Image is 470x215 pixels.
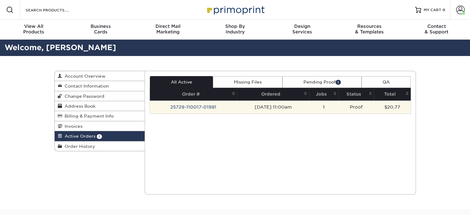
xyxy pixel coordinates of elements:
span: 1 [336,80,341,84]
span: Invoices [62,124,83,129]
a: BusinessCards [67,20,134,40]
a: Contact& Support [403,20,470,40]
a: Shop ByIndustry [201,20,269,40]
span: Direct Mail [134,24,201,29]
a: Missing Files [213,76,282,88]
span: Contact Information [62,84,109,88]
span: Billing & Payment Info [62,114,114,118]
span: Resources [336,24,403,29]
td: 1 [309,101,338,114]
th: Ordered [237,88,309,101]
th: Total [374,88,410,101]
a: Address Book [55,101,145,111]
td: 25729-110017-01981 [150,101,237,114]
div: Services [269,24,336,35]
iframe: Google Customer Reviews [2,196,53,213]
td: $20.77 [374,101,410,114]
span: 0 [442,8,445,12]
span: Account Overview [62,74,105,79]
th: Status [338,88,374,101]
span: Business [67,24,134,29]
a: All Active [150,76,213,88]
a: Invoices [55,121,145,131]
a: Resources& Templates [336,20,403,40]
span: Design [269,24,336,29]
div: & Support [403,24,470,35]
div: Industry [201,24,269,35]
span: Order History [62,144,95,149]
div: Marketing [134,24,201,35]
a: Contact Information [55,81,145,91]
span: Shop By [201,24,269,29]
a: Billing & Payment Info [55,111,145,121]
a: Pending Proof1 [282,76,362,88]
th: Order # [150,88,237,101]
div: Cards [67,24,134,35]
a: DesignServices [269,20,336,40]
span: MY CART [424,7,441,13]
div: & Templates [336,24,403,35]
th: Jobs [309,88,338,101]
span: Contact [403,24,470,29]
a: Order History [55,141,145,151]
td: [DATE] 11:00am [237,101,309,114]
a: Active Orders 1 [55,131,145,141]
span: 1 [97,134,102,139]
span: Active Orders [62,134,95,139]
span: Change Password [62,94,104,99]
a: Account Overview [55,71,145,81]
input: SEARCH PRODUCTS..... [25,6,85,14]
a: Change Password [55,91,145,101]
td: Proof [338,101,374,114]
span: Address Book [62,104,95,109]
img: Primoprint [204,3,266,16]
a: Direct MailMarketing [134,20,201,40]
a: QA [362,76,410,88]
